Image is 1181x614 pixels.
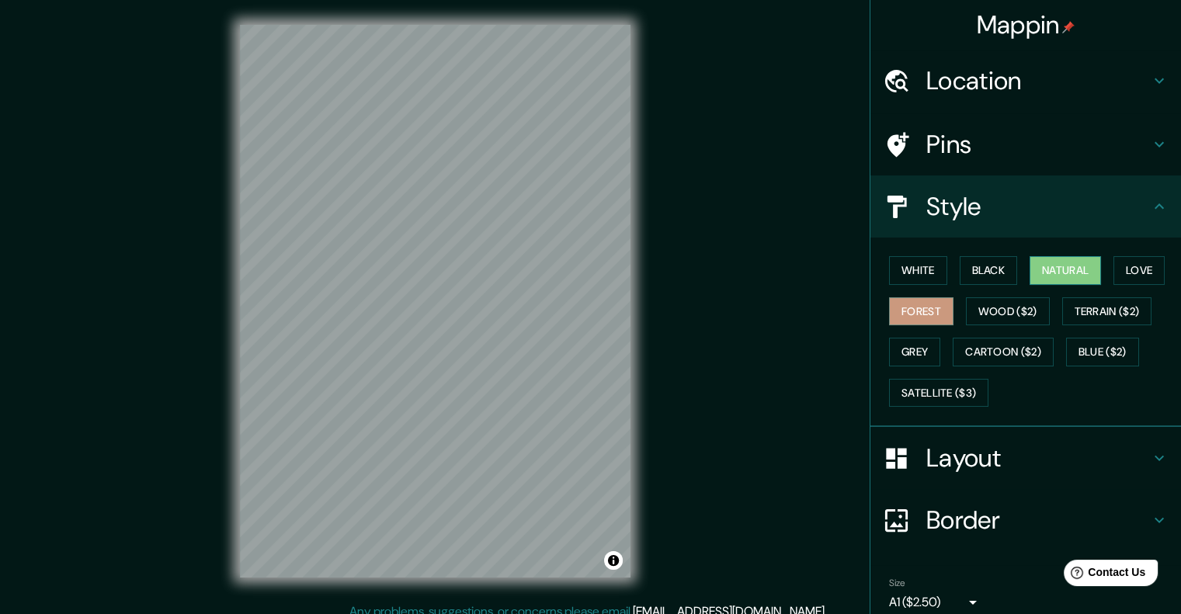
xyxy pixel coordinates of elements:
button: Natural [1030,256,1101,285]
h4: Pins [926,129,1150,160]
button: Terrain ($2) [1062,297,1152,326]
h4: Location [926,65,1150,96]
h4: Style [926,191,1150,222]
h4: Layout [926,442,1150,474]
button: Forest [889,297,953,326]
div: Border [870,489,1181,551]
button: Grey [889,338,940,366]
canvas: Map [240,25,630,578]
div: Layout [870,427,1181,489]
button: Toggle attribution [604,551,623,570]
div: Pins [870,113,1181,175]
button: White [889,256,947,285]
h4: Mappin [977,9,1075,40]
div: Location [870,50,1181,112]
button: Love [1113,256,1165,285]
button: Cartoon ($2) [953,338,1054,366]
div: Style [870,175,1181,238]
iframe: Help widget launcher [1043,553,1164,597]
button: Black [960,256,1018,285]
label: Size [889,577,905,590]
img: pin-icon.png [1062,21,1075,33]
button: Blue ($2) [1066,338,1139,366]
h4: Border [926,505,1150,536]
button: Satellite ($3) [889,379,988,408]
button: Wood ($2) [966,297,1050,326]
